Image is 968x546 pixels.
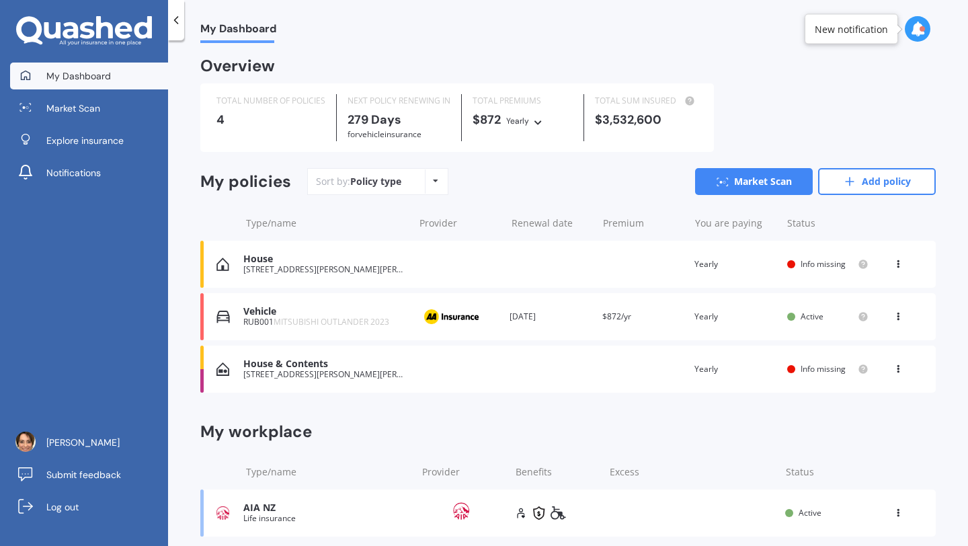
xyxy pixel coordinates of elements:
div: TOTAL PREMIUMS [473,94,573,108]
div: Vehicle [243,306,407,317]
div: Benefits [516,465,598,479]
div: Sort by: [316,175,401,188]
div: [STREET_ADDRESS][PERSON_NAME][PERSON_NAME] [243,265,407,274]
div: Yearly [694,310,776,323]
div: $872 [473,113,573,128]
a: Add policy [818,168,936,195]
div: Yearly [694,258,776,271]
img: Vehicle [216,310,230,323]
img: disability.7e30ad49359a0a0a3394.svg [551,506,566,520]
div: Provider [422,465,505,479]
span: Notifications [46,166,101,180]
span: Submit feedback [46,468,121,481]
a: [PERSON_NAME] [10,429,168,456]
div: Type/name [246,217,409,230]
div: [STREET_ADDRESS][PERSON_NAME][PERSON_NAME] [243,370,407,379]
div: Provider [419,217,501,230]
span: MITSUBISHI OUTLANDER 2023 [274,316,389,327]
div: Status [786,465,869,479]
a: Notifications [10,159,168,186]
div: Renewal date [512,217,593,230]
div: AIA NZ [243,502,409,514]
img: House & Contents [216,362,229,376]
span: Market Scan [46,102,100,115]
img: AIA [428,498,495,524]
a: Log out [10,494,168,520]
div: New notification [815,22,888,36]
div: You are paying [695,217,776,230]
img: AA [417,304,485,329]
div: [DATE] [510,310,591,323]
div: Premium [603,217,684,230]
div: TOTAL SUM INSURED [595,94,698,108]
span: My Dashboard [200,22,276,40]
div: Yearly [694,362,776,376]
div: Status [787,217,869,230]
div: My policies [200,172,291,192]
div: Yearly [506,114,529,128]
img: Life [216,506,229,520]
img: life.f720d6a2d7cdcd3ad642.svg [514,506,528,520]
span: Info missing [801,363,846,375]
span: for Vehicle insurance [348,128,421,140]
div: RUB001 [243,317,407,327]
b: 279 Days [348,112,401,128]
span: [PERSON_NAME] [46,436,120,449]
div: House [243,253,407,265]
div: NEXT POLICY RENEWING IN [348,94,450,108]
span: $872/yr [602,311,631,322]
a: Submit feedback [10,461,168,488]
span: Active [799,507,821,518]
div: My workplace [200,425,936,438]
span: Log out [46,500,79,514]
div: Excess [610,465,775,479]
span: Info missing [801,258,846,270]
a: Market Scan [10,95,168,122]
span: Explore insurance [46,134,124,147]
a: Market Scan [695,168,813,195]
div: Life insurance [243,514,409,523]
span: My Dashboard [46,69,111,83]
div: Policy type [350,175,401,188]
a: My Dashboard [10,63,168,89]
img: AOh14Gi7CEW1Rz4NWyQ8kjkL3VFU9J3O2CAmceD8uzcX=s96-c [15,432,36,452]
a: Explore insurance [10,127,168,154]
img: House [216,258,229,271]
div: 4 [216,113,325,126]
div: Overview [200,59,275,73]
div: $3,532,600 [595,113,698,126]
div: House & Contents [243,358,407,370]
div: TOTAL NUMBER OF POLICIES [216,94,325,108]
img: income.d9b7b7fb96f7e1c2addc.svg [533,506,545,520]
span: Active [801,311,823,322]
div: Type/name [246,465,411,479]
